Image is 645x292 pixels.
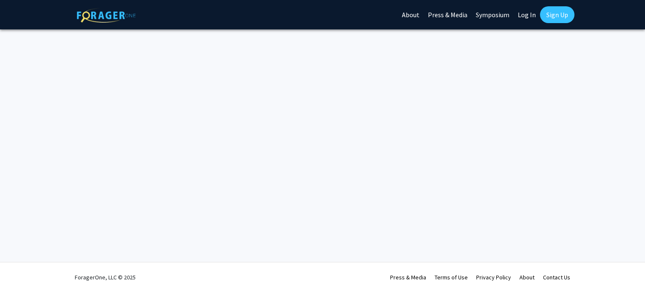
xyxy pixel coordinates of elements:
[435,274,468,281] a: Terms of Use
[476,274,511,281] a: Privacy Policy
[519,274,535,281] a: About
[543,274,570,281] a: Contact Us
[540,6,574,23] a: Sign Up
[75,263,136,292] div: ForagerOne, LLC © 2025
[77,8,136,23] img: ForagerOne Logo
[390,274,426,281] a: Press & Media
